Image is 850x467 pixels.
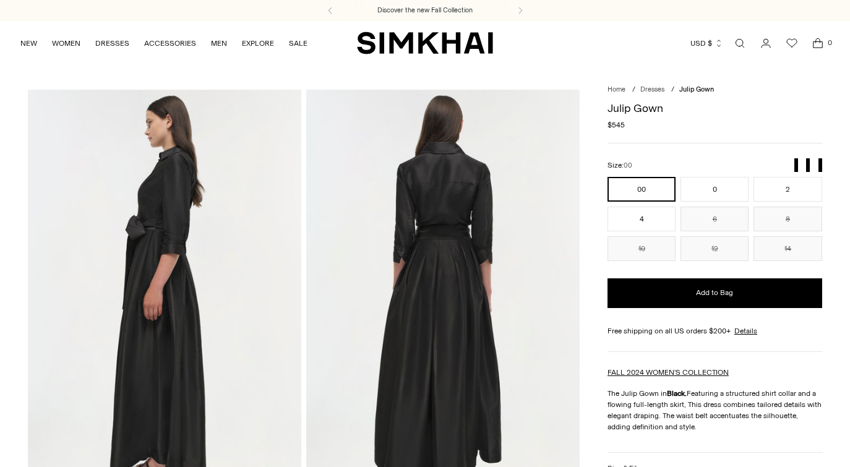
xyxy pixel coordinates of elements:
a: Home [607,85,625,93]
a: Open cart modal [805,31,830,56]
a: SIMKHAI [357,31,493,55]
nav: breadcrumbs [607,85,822,95]
button: USD $ [690,30,723,57]
a: Dresses [640,85,664,93]
strong: Black. [667,389,687,398]
a: FALL 2024 WOMEN'S COLLECTION [607,368,729,377]
a: SALE [289,30,307,57]
button: 14 [753,236,822,261]
a: ACCESSORIES [144,30,196,57]
button: Add to Bag [607,278,822,308]
div: Free shipping on all US orders $200+ [607,325,822,336]
div: / [671,85,674,95]
button: 0 [680,177,749,202]
label: Size: [607,160,632,171]
h1: Julip Gown [607,103,822,114]
p: The Julip Gown in Featuring a structured shirt collar and a flowing full-length skirt, This dress... [607,388,822,432]
button: 10 [607,236,676,261]
span: 0 [824,37,835,48]
a: MEN [211,30,227,57]
a: NEW [20,30,37,57]
a: EXPLORE [242,30,274,57]
a: Wishlist [779,31,804,56]
button: 6 [680,207,749,231]
a: Discover the new Fall Collection [377,6,473,15]
button: 12 [680,236,749,261]
span: $545 [607,119,625,131]
span: 00 [624,161,632,169]
button: 2 [753,177,822,202]
button: 8 [753,207,822,231]
a: WOMEN [52,30,80,57]
a: Details [734,325,757,336]
div: / [632,85,635,95]
button: 00 [607,177,676,202]
a: Go to the account page [753,31,778,56]
span: Julip Gown [679,85,714,93]
span: Add to Bag [696,288,733,298]
a: Open search modal [728,31,752,56]
a: DRESSES [95,30,129,57]
button: 4 [607,207,676,231]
